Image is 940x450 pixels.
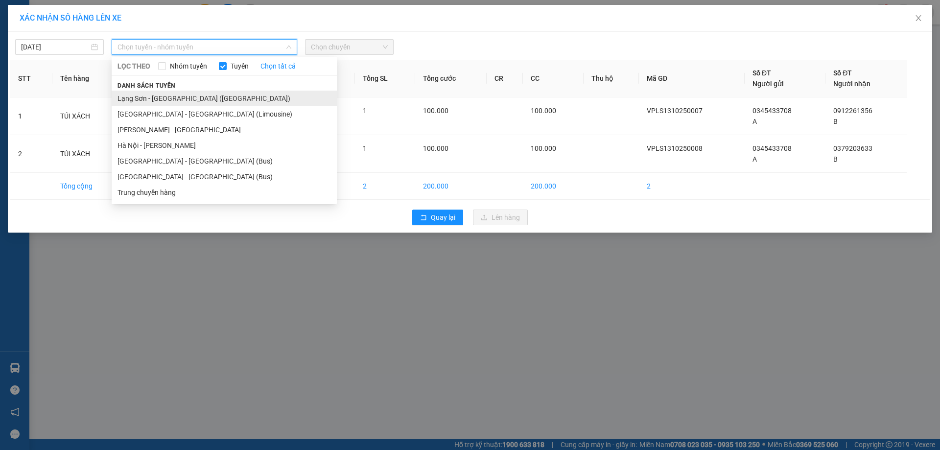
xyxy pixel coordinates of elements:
th: Thu hộ [584,60,639,97]
td: 2 [355,173,415,200]
span: close [915,14,922,22]
td: 2 [639,173,745,200]
span: 100.000 [531,107,556,115]
th: CC [523,60,584,97]
span: B [833,155,838,163]
button: Close [905,5,932,32]
span: Chọn tuyến - nhóm tuyến [117,40,291,54]
li: [GEOGRAPHIC_DATA] - [GEOGRAPHIC_DATA] (Limousine) [112,106,337,122]
span: 100.000 [423,107,448,115]
span: VPLS1310250008 [647,144,703,152]
span: Người gửi [752,80,784,88]
th: Tổng cước [415,60,487,97]
td: TÚI XÁCH [52,97,123,135]
span: Nhóm tuyến [166,61,211,71]
li: Hà Nội - [PERSON_NAME] [112,138,337,153]
li: Trung chuyển hàng [112,185,337,200]
button: uploadLên hàng [473,210,528,225]
span: A [752,155,757,163]
td: Tổng cộng [52,173,123,200]
span: Tuyến [227,61,253,71]
span: XÁC NHẬN SỐ HÀNG LÊN XE [20,13,121,23]
td: 1 [10,97,52,135]
span: Số ĐT [833,69,852,77]
span: Số ĐT [752,69,771,77]
span: 0912261356 [833,107,872,115]
span: 100.000 [531,144,556,152]
span: 0379203633 [833,144,872,152]
span: B [833,118,838,125]
input: 13/10/2025 [21,42,89,52]
td: 200.000 [415,173,487,200]
span: VPLS1310250007 [647,107,703,115]
li: [GEOGRAPHIC_DATA] - [GEOGRAPHIC_DATA] (Bus) [112,169,337,185]
span: 1 [363,107,367,115]
th: CR [487,60,523,97]
span: 100.000 [423,144,448,152]
span: 0345433708 [752,107,792,115]
td: 200.000 [523,173,584,200]
span: Chọn chuyến [311,40,388,54]
span: LỌC THEO [117,61,150,71]
span: Danh sách tuyến [112,81,182,90]
span: A [752,118,757,125]
span: Người nhận [833,80,870,88]
td: 2 [10,135,52,173]
th: Tổng SL [355,60,415,97]
th: Mã GD [639,60,745,97]
span: Quay lại [431,212,455,223]
span: rollback [420,214,427,222]
li: [GEOGRAPHIC_DATA] - [GEOGRAPHIC_DATA] (Bus) [112,153,337,169]
button: rollbackQuay lại [412,210,463,225]
span: 0345433708 [752,144,792,152]
span: 1 [363,144,367,152]
li: [PERSON_NAME] - [GEOGRAPHIC_DATA] [112,122,337,138]
th: STT [10,60,52,97]
li: Lạng Sơn - [GEOGRAPHIC_DATA] ([GEOGRAPHIC_DATA]) [112,91,337,106]
a: Chọn tất cả [260,61,296,71]
span: down [286,44,292,50]
td: TÚI XÁCH [52,135,123,173]
th: Tên hàng [52,60,123,97]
